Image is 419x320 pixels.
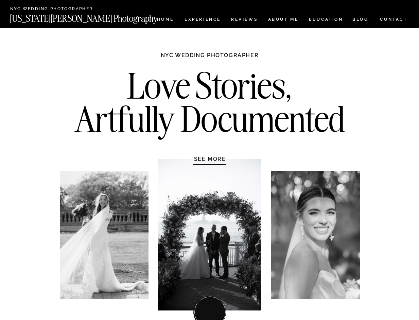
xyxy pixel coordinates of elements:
a: NYC Wedding Photographer [10,7,112,12]
a: BLOG [352,17,369,23]
h2: Love Stories, Artfully Documented [67,69,352,140]
a: SEE MORE [178,155,242,162]
a: [US_STATE][PERSON_NAME] Photography [10,14,180,20]
h1: NYC WEDDING PHOTOGRAPHER [146,52,274,65]
a: CONTACT [380,16,408,23]
a: HOME [156,17,175,23]
a: Experience [185,17,220,23]
a: EDUCATION [308,17,344,23]
a: ABOUT ME [268,17,299,23]
a: REVIEWS [231,17,257,23]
